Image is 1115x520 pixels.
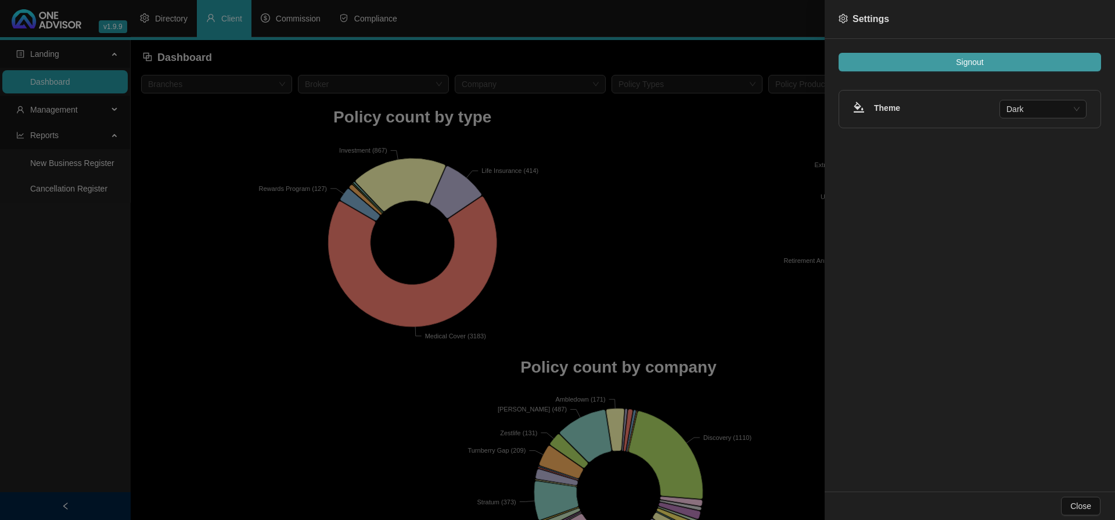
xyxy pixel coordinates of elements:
h4: Theme [874,102,999,114]
span: Settings [853,14,889,24]
button: Signout [839,53,1101,71]
span: setting [839,14,848,23]
button: Close [1061,497,1100,515]
span: Dark [1006,100,1080,118]
span: Signout [956,56,983,68]
span: bg-colors [853,102,865,113]
span: Close [1070,500,1091,512]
